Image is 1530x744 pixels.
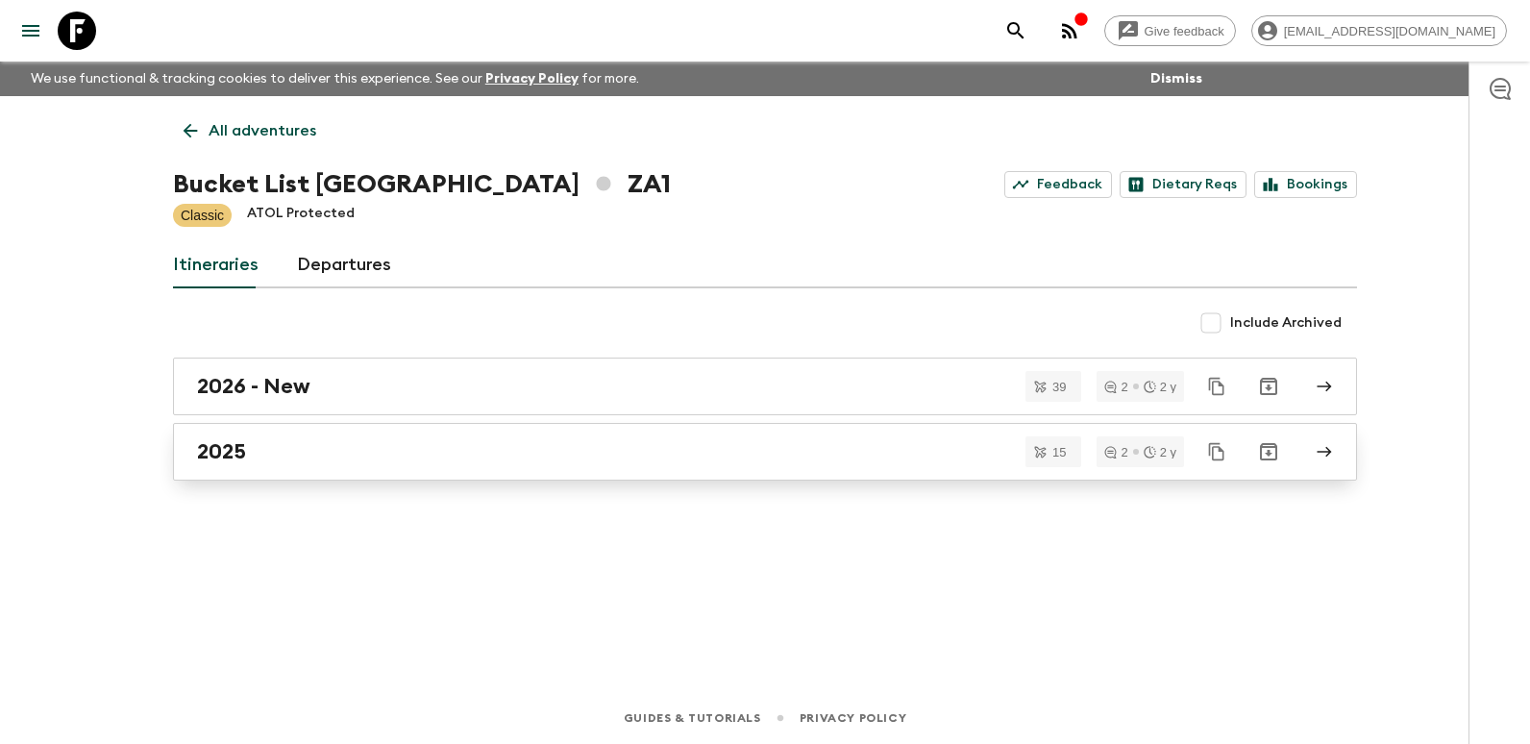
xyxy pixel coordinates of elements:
[1144,381,1176,393] div: 2 y
[173,112,327,150] a: All adventures
[997,12,1035,50] button: search adventures
[173,165,671,204] h1: Bucket List [GEOGRAPHIC_DATA] ZA1
[1254,171,1357,198] a: Bookings
[173,423,1357,481] a: 2025
[1249,433,1288,471] button: Archive
[1144,446,1176,459] div: 2 y
[173,242,259,288] a: Itineraries
[1199,434,1234,469] button: Duplicate
[247,204,355,227] p: ATOL Protected
[197,439,246,464] h2: 2025
[181,206,224,225] p: Classic
[1199,369,1234,404] button: Duplicate
[624,707,761,729] a: Guides & Tutorials
[23,62,647,96] p: We use functional & tracking cookies to deliver this experience. See our for more.
[1041,446,1077,459] span: 15
[1104,446,1127,459] div: 2
[12,12,50,50] button: menu
[1230,313,1342,333] span: Include Archived
[485,72,579,86] a: Privacy Policy
[197,374,310,399] h2: 2026 - New
[1104,381,1127,393] div: 2
[209,119,316,142] p: All adventures
[297,242,391,288] a: Departures
[800,707,906,729] a: Privacy Policy
[173,358,1357,415] a: 2026 - New
[1134,24,1235,38] span: Give feedback
[1120,171,1246,198] a: Dietary Reqs
[1104,15,1236,46] a: Give feedback
[1146,65,1207,92] button: Dismiss
[1004,171,1112,198] a: Feedback
[1273,24,1506,38] span: [EMAIL_ADDRESS][DOMAIN_NAME]
[1249,367,1288,406] button: Archive
[1251,15,1507,46] div: [EMAIL_ADDRESS][DOMAIN_NAME]
[1041,381,1077,393] span: 39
